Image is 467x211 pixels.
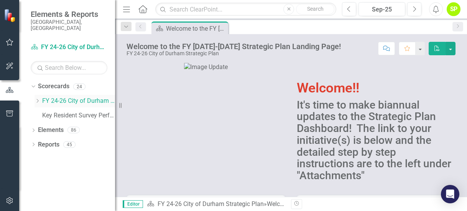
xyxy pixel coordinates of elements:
[158,200,264,208] a: FY 24-26 City of Durham Strategic Plan
[361,5,403,14] div: Sep-25
[447,2,460,16] button: SP
[38,140,59,149] a: Reports
[67,127,80,134] div: 86
[127,42,341,51] div: Welcome to the FY [DATE]-[DATE] Strategic Plan Landing Page!
[73,83,86,90] div: 24
[297,99,455,182] h2: It's time to make biannual updates to the Strategic Plan Dashboard! The link to your initiative(s...
[166,24,226,33] div: Welcome to the FY [DATE]-[DATE] Strategic Plan Landing Page!
[184,63,228,72] img: Image Update
[38,82,69,91] a: Scorecards
[155,3,336,16] input: Search ClearPoint...
[42,111,115,120] a: Key Resident Survey Performance Scorecard
[42,97,115,105] a: FY 24-26 City of Durham Strategic Plan
[297,80,359,96] span: Welcome!!
[441,185,459,203] div: Open Intercom Messenger
[267,200,437,208] div: Welcome to the FY [DATE]-[DATE] Strategic Plan Landing Page!
[358,2,405,16] button: Sep-25
[296,4,334,15] button: Search
[31,19,107,31] small: [GEOGRAPHIC_DATA], [GEOGRAPHIC_DATA]
[127,51,341,56] div: FY 24-26 City of Durham Strategic Plan
[38,126,64,135] a: Elements
[307,6,324,12] span: Search
[31,43,107,52] a: FY 24-26 City of Durham Strategic Plan
[4,9,17,22] img: ClearPoint Strategy
[123,200,143,208] span: Editor
[63,141,76,148] div: 45
[31,10,107,19] span: Elements & Reports
[31,61,107,74] input: Search Below...
[147,200,285,209] div: »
